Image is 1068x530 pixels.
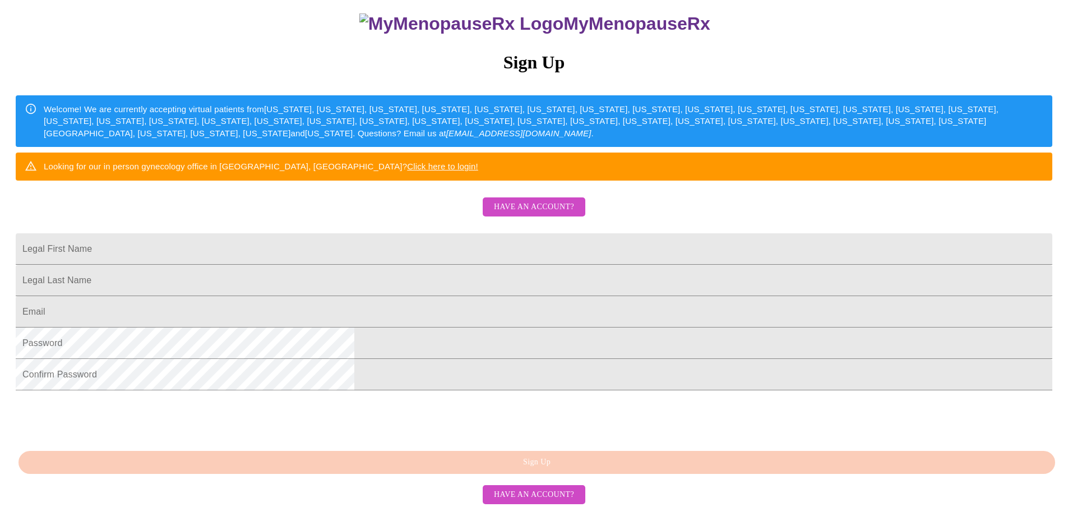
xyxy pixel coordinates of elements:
[483,485,585,505] button: Have an account?
[17,13,1053,34] h3: MyMenopauseRx
[44,156,478,177] div: Looking for our in person gynecology office in [GEOGRAPHIC_DATA], [GEOGRAPHIC_DATA]?
[359,13,563,34] img: MyMenopauseRx Logo
[16,52,1052,73] h3: Sign Up
[44,99,1043,144] div: Welcome! We are currently accepting virtual patients from [US_STATE], [US_STATE], [US_STATE], [US...
[494,200,574,214] span: Have an account?
[407,162,478,171] a: Click here to login!
[483,197,585,217] button: Have an account?
[480,489,588,499] a: Have an account?
[480,210,588,219] a: Have an account?
[16,396,186,440] iframe: reCAPTCHA
[494,488,574,502] span: Have an account?
[446,128,591,138] em: [EMAIL_ADDRESS][DOMAIN_NAME]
